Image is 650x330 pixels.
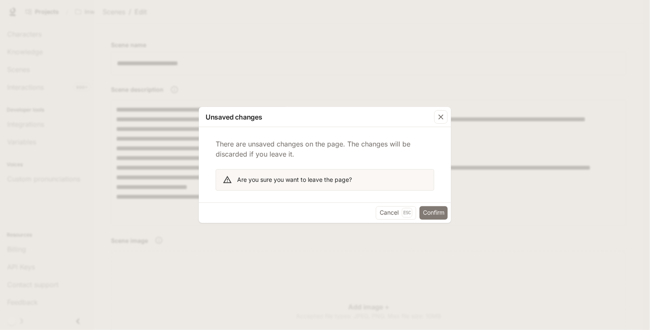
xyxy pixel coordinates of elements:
[216,139,434,159] p: There are unsaved changes on the page. The changes will be discarded if you leave it.
[420,206,448,220] button: Confirm
[237,172,352,187] div: Are you sure you want to leave the page?
[402,208,412,217] p: Esc
[206,112,262,122] p: Unsaved changes
[376,206,416,220] button: CancelEsc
